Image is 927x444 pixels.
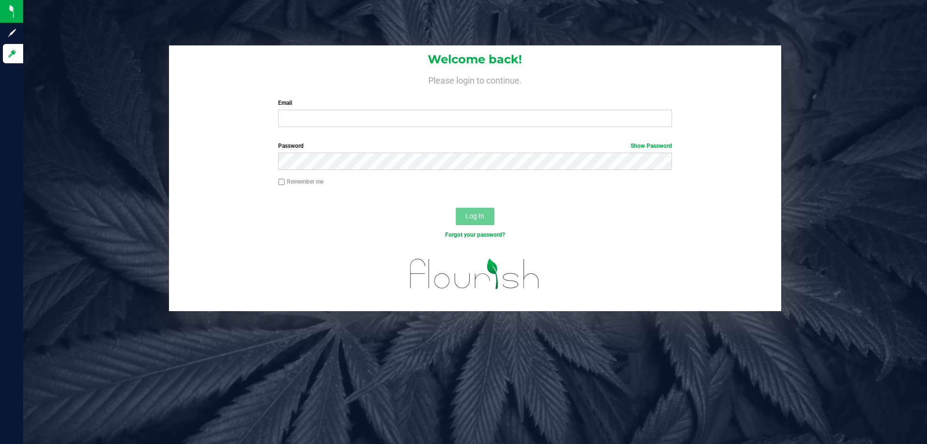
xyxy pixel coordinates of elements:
[465,212,484,220] span: Log In
[398,249,551,299] img: flourish_logo.svg
[278,179,285,186] input: Remember me
[169,73,781,85] h4: Please login to continue.
[169,53,781,66] h1: Welcome back!
[278,177,323,186] label: Remember me
[278,143,304,149] span: Password
[7,49,17,58] inline-svg: Log in
[278,99,672,107] label: Email
[456,208,494,225] button: Log In
[445,231,505,238] a: Forgot your password?
[7,28,17,38] inline-svg: Sign up
[631,143,672,149] a: Show Password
